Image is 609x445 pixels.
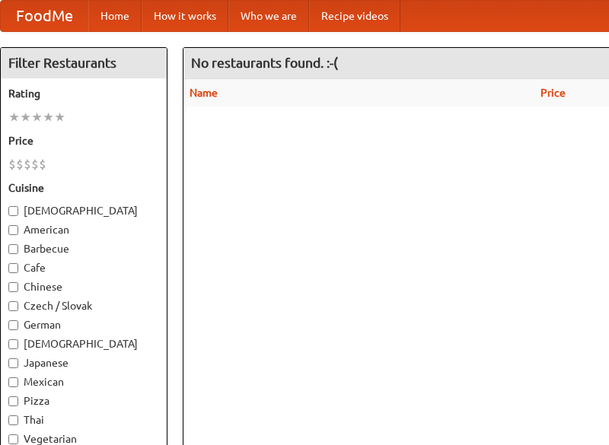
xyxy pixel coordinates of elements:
label: Thai [8,412,159,428]
a: FoodMe [1,1,88,31]
li: $ [16,156,24,173]
li: ★ [31,109,43,126]
li: $ [31,156,39,173]
a: Who we are [228,1,309,31]
input: Japanese [8,358,18,368]
input: Thai [8,415,18,425]
a: How it works [142,1,228,31]
input: Cafe [8,263,18,273]
label: Pizza [8,393,159,408]
label: Chinese [8,279,159,294]
label: [DEMOGRAPHIC_DATA] [8,203,159,218]
input: Vegetarian [8,434,18,444]
input: Barbecue [8,244,18,254]
h5: Rating [8,86,159,101]
li: ★ [8,109,20,126]
input: Mexican [8,377,18,387]
label: Japanese [8,355,159,370]
input: Czech / Slovak [8,301,18,311]
li: $ [8,156,16,173]
li: $ [39,156,46,173]
label: German [8,317,159,332]
h4: Filter Restaurants [1,48,167,78]
input: American [8,225,18,235]
h5: Price [8,133,159,148]
label: Cafe [8,260,159,275]
label: Czech / Slovak [8,298,159,313]
a: Name [190,87,218,99]
input: [DEMOGRAPHIC_DATA] [8,206,18,216]
label: Barbecue [8,241,159,256]
li: ★ [20,109,31,126]
li: ★ [54,109,65,126]
input: German [8,320,18,330]
input: [DEMOGRAPHIC_DATA] [8,339,18,349]
ng-pluralize: No restaurants found. :-( [191,56,338,70]
a: Recipe videos [309,1,400,31]
input: Chinese [8,282,18,292]
li: ★ [43,109,54,126]
label: American [8,222,159,237]
input: Pizza [8,396,18,406]
label: Mexican [8,374,159,389]
a: Home [88,1,142,31]
h5: Cuisine [8,180,159,195]
a: Price [540,87,566,99]
li: $ [24,156,31,173]
label: [DEMOGRAPHIC_DATA] [8,336,159,351]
